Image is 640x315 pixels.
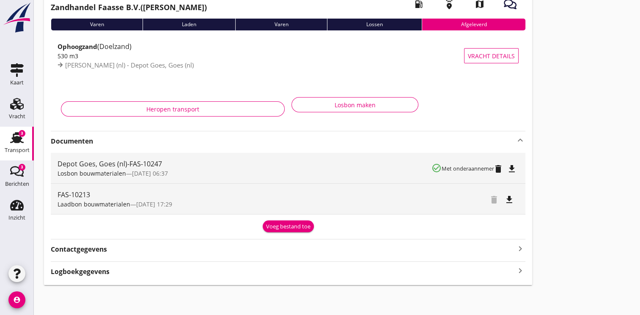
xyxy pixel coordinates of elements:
[10,80,24,85] div: Kaart
[9,114,25,119] div: Vracht
[5,147,30,153] div: Transport
[515,135,525,145] i: keyboard_arrow_up
[327,19,421,30] div: Lossen
[58,159,431,169] div: Depot Goes, Goes (nl)-FAS-10247
[58,52,464,60] div: 530 m3
[61,101,285,117] button: Heropen transport
[266,223,310,231] div: Voeg bestand toe
[2,2,32,33] img: logo-small.a267ee39.svg
[65,61,194,69] span: [PERSON_NAME] (nl) - Depot Goes, Goes (nl)
[58,42,97,51] strong: Ophoogzand
[58,200,130,208] span: Laadbon bouwmaterialen
[515,265,525,277] i: keyboard_arrow_right
[58,200,432,209] div: —
[431,163,442,173] i: check_circle_outline
[132,169,168,177] span: [DATE] 06:37
[19,130,25,137] div: 3
[291,97,418,112] button: Losbon maken
[97,42,132,51] span: (Doelzand)
[507,164,517,174] i: file_download
[51,267,110,277] strong: Logboekgegevens
[515,243,525,254] i: keyboard_arrow_right
[143,19,235,30] div: Laden
[468,52,515,60] span: Vracht details
[51,2,207,13] h2: ([PERSON_NAME])
[493,164,503,174] i: delete
[51,37,525,74] a: Ophoogzand(Doelzand)530 m3[PERSON_NAME] (nl) - Depot Goes, Goes (nl)Vracht details
[51,244,107,254] strong: Contactgegevens
[299,100,411,109] div: Losbon maken
[58,169,431,178] div: —
[235,19,327,30] div: Varen
[422,19,525,30] div: Afgeleverd
[8,215,25,220] div: Inzicht
[442,165,494,172] small: Met onderaannemer
[51,19,143,30] div: Varen
[68,105,277,114] div: Heropen transport
[51,136,515,146] strong: Documenten
[136,200,172,208] span: [DATE] 17:29
[58,190,432,200] div: FAS-10213
[58,169,126,177] span: Losbon bouwmaterialen
[5,181,29,187] div: Berichten
[51,2,140,12] strong: Zandhandel Faasse B.V.
[504,195,514,205] i: file_download
[464,48,519,63] button: Vracht details
[263,220,314,232] button: Voeg bestand toe
[8,291,25,308] i: account_circle
[19,164,25,171] div: 3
